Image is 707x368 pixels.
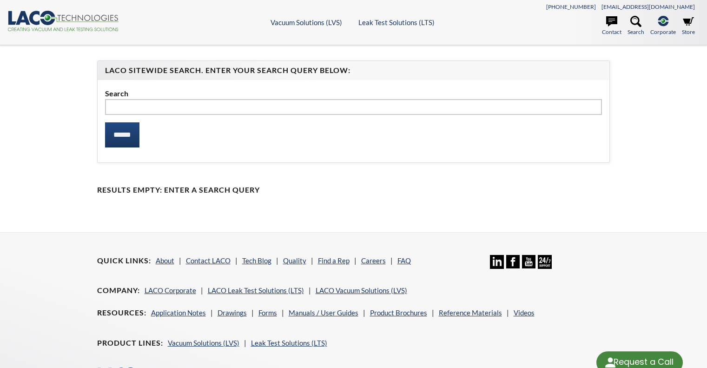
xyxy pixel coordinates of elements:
[97,338,163,348] h4: Product Lines
[97,256,151,266] h4: Quick Links
[186,256,231,265] a: Contact LACO
[318,256,350,265] a: Find a Rep
[546,3,596,10] a: [PHONE_NUMBER]
[105,87,602,100] label: Search
[283,256,306,265] a: Quality
[289,308,358,317] a: Manuals / User Guides
[145,286,196,294] a: LACO Corporate
[370,308,427,317] a: Product Brochures
[258,308,277,317] a: Forms
[601,3,695,10] a: [EMAIL_ADDRESS][DOMAIN_NAME]
[251,339,327,347] a: Leak Test Solutions (LTS)
[538,255,551,268] img: 24/7 Support Icon
[97,286,140,295] h4: Company
[242,256,271,265] a: Tech Blog
[97,308,146,318] h4: Resources
[271,18,342,27] a: Vacuum Solutions (LVS)
[151,308,206,317] a: Application Notes
[439,308,502,317] a: Reference Materials
[602,16,621,36] a: Contact
[156,256,174,265] a: About
[105,66,602,75] h4: LACO Sitewide Search. Enter your Search Query Below:
[316,286,407,294] a: LACO Vacuum Solutions (LVS)
[361,256,386,265] a: Careers
[538,262,551,270] a: 24/7 Support
[397,256,411,265] a: FAQ
[650,27,676,36] span: Corporate
[218,308,247,317] a: Drawings
[168,339,239,347] a: Vacuum Solutions (LVS)
[682,16,695,36] a: Store
[208,286,304,294] a: LACO Leak Test Solutions (LTS)
[358,18,435,27] a: Leak Test Solutions (LTS)
[514,308,535,317] a: Videos
[97,185,610,195] h4: Results Empty: Enter a Search Query
[628,16,644,36] a: Search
